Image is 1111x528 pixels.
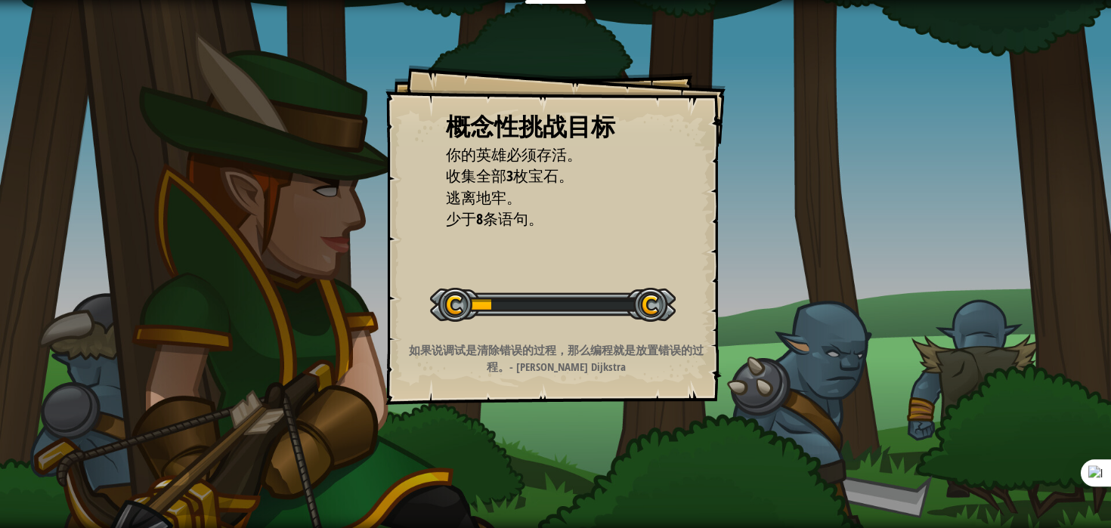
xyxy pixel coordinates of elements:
[427,144,661,166] li: 你的英雄必须存活。
[427,187,661,209] li: 逃离地牢。
[427,208,661,230] li: 少于8条语句。
[446,144,582,165] span: 你的英雄必须存活。
[409,342,704,374] strong: 如果说调试是清除错误的过程，那么编程就是放置错误的过程。- [PERSON_NAME] Dijkstra
[446,110,665,144] div: 概念性挑战目标
[446,187,521,208] span: 逃离地牢。
[446,208,543,229] span: 少于8条语句。
[446,165,574,186] span: 收集全部3枚宝石。
[427,165,661,187] li: 收集全部3枚宝石。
